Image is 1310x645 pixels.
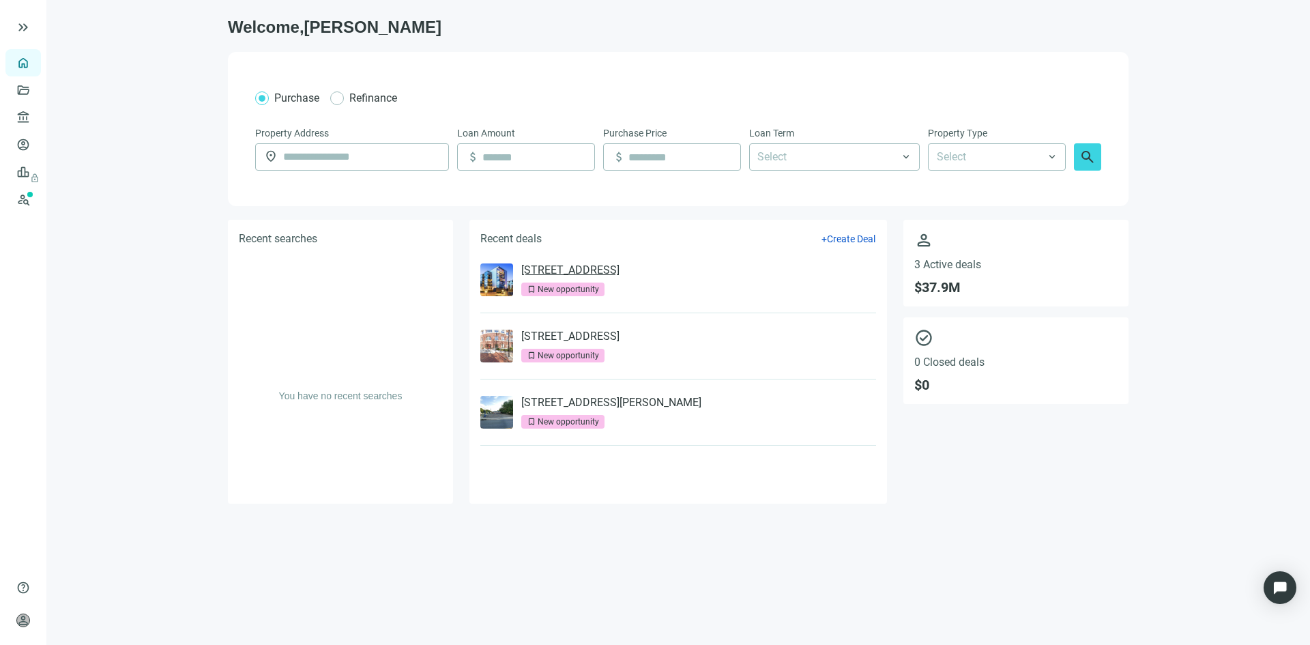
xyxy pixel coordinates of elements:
[603,126,667,141] span: Purchase Price
[821,233,876,245] button: +Create Deal
[749,126,794,141] span: Loan Term
[228,16,1129,38] h1: Welcome, [PERSON_NAME]
[527,351,536,360] span: bookmark
[1264,571,1296,604] div: Open Intercom Messenger
[827,233,875,244] span: Create Deal
[914,328,1118,347] span: check_circle
[457,126,515,141] span: Loan Amount
[466,150,480,164] span: attach_money
[274,91,319,104] span: Purchase
[521,263,620,277] a: [STREET_ADDRESS]
[239,231,317,247] h5: Recent searches
[527,285,536,294] span: bookmark
[612,150,626,164] span: attach_money
[255,126,329,141] span: Property Address
[264,149,278,163] span: location_on
[914,258,1118,271] span: 3 Active deals
[349,91,397,104] span: Refinance
[821,233,827,244] span: +
[16,581,30,594] span: help
[480,263,513,296] img: deal-photo-0
[538,349,599,362] div: New opportunity
[480,330,513,362] img: deal-photo-1
[914,279,1118,296] span: $ 37.9M
[1079,149,1096,165] span: search
[15,19,31,35] button: keyboard_double_arrow_right
[914,231,1118,250] span: person
[914,377,1118,393] span: $ 0
[521,330,620,343] a: [STREET_ADDRESS]
[480,396,513,429] img: deal-photo-2
[538,415,599,429] div: New opportunity
[521,396,701,410] a: [STREET_ADDRESS][PERSON_NAME]
[538,283,599,296] div: New opportunity
[279,390,403,401] span: You have no recent searches
[1074,143,1101,171] button: search
[16,614,30,627] span: person
[928,126,987,141] span: Property Type
[527,417,536,427] span: bookmark
[480,231,542,247] h5: Recent deals
[914,356,1118,369] span: 0 Closed deals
